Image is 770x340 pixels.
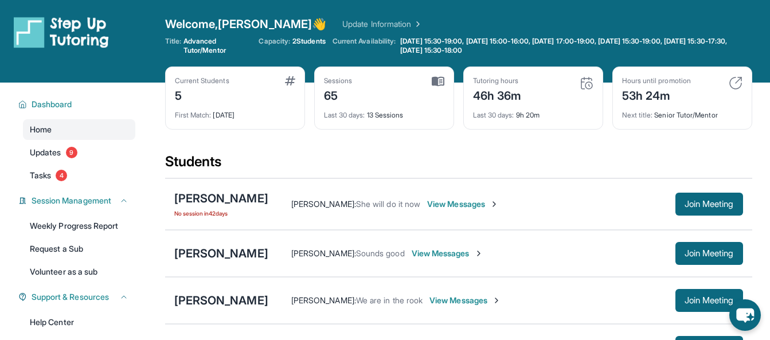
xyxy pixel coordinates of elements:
[165,153,752,178] div: Students
[342,18,423,30] a: Update Information
[174,209,268,218] span: No session in 42 days
[398,37,752,55] a: [DATE] 15:30-19:00, [DATE] 15:00-16:00, [DATE] 17:00-19:00, [DATE] 15:30-19:00, [DATE] 15:30-17:3...
[66,147,77,158] span: 9
[32,99,72,110] span: Dashboard
[175,111,212,119] span: First Match :
[324,76,353,85] div: Sessions
[175,76,229,85] div: Current Students
[427,198,499,210] span: View Messages
[23,165,135,186] a: Tasks4
[292,37,326,46] span: 2 Students
[30,170,51,181] span: Tasks
[490,200,499,209] img: Chevron-Right
[23,239,135,259] a: Request a Sub
[729,299,761,331] button: chat-button
[174,190,268,206] div: [PERSON_NAME]
[30,124,52,135] span: Home
[324,111,365,119] span: Last 30 days :
[622,111,653,119] span: Next title :
[259,37,290,46] span: Capacity:
[473,111,514,119] span: Last 30 days :
[356,295,423,305] span: We are in the rook
[729,76,742,90] img: card
[183,37,252,55] span: Advanced Tutor/Mentor
[291,248,356,258] span: [PERSON_NAME] :
[685,250,734,257] span: Join Meeting
[165,16,327,32] span: Welcome, [PERSON_NAME] 👋
[675,289,743,312] button: Join Meeting
[324,85,353,104] div: 65
[174,245,268,261] div: [PERSON_NAME]
[56,170,67,181] span: 4
[27,291,128,303] button: Support & Resources
[622,104,742,120] div: Senior Tutor/Mentor
[27,99,128,110] button: Dashboard
[175,85,229,104] div: 5
[285,76,295,85] img: card
[174,292,268,308] div: [PERSON_NAME]
[32,291,109,303] span: Support & Resources
[30,147,61,158] span: Updates
[324,104,444,120] div: 13 Sessions
[685,297,734,304] span: Join Meeting
[473,104,593,120] div: 9h 20m
[175,104,295,120] div: [DATE]
[23,119,135,140] a: Home
[675,193,743,216] button: Join Meeting
[23,142,135,163] a: Updates9
[622,76,691,85] div: Hours until promotion
[291,295,356,305] span: [PERSON_NAME] :
[23,261,135,282] a: Volunteer as a sub
[356,248,405,258] span: Sounds good
[291,199,356,209] span: [PERSON_NAME] :
[23,216,135,236] a: Weekly Progress Report
[580,76,593,90] img: card
[411,18,423,30] img: Chevron Right
[400,37,749,55] span: [DATE] 15:30-19:00, [DATE] 15:00-16:00, [DATE] 17:00-19:00, [DATE] 15:30-19:00, [DATE] 15:30-17:3...
[473,85,522,104] div: 46h 36m
[432,76,444,87] img: card
[492,296,501,305] img: Chevron-Right
[333,37,396,55] span: Current Availability:
[356,199,420,209] span: She will do it now
[165,37,181,55] span: Title:
[27,195,128,206] button: Session Management
[429,295,501,306] span: View Messages
[685,201,734,208] span: Join Meeting
[23,312,135,333] a: Help Center
[622,85,691,104] div: 53h 24m
[32,195,111,206] span: Session Management
[473,76,522,85] div: Tutoring hours
[14,16,109,48] img: logo
[412,248,483,259] span: View Messages
[474,249,483,258] img: Chevron-Right
[675,242,743,265] button: Join Meeting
